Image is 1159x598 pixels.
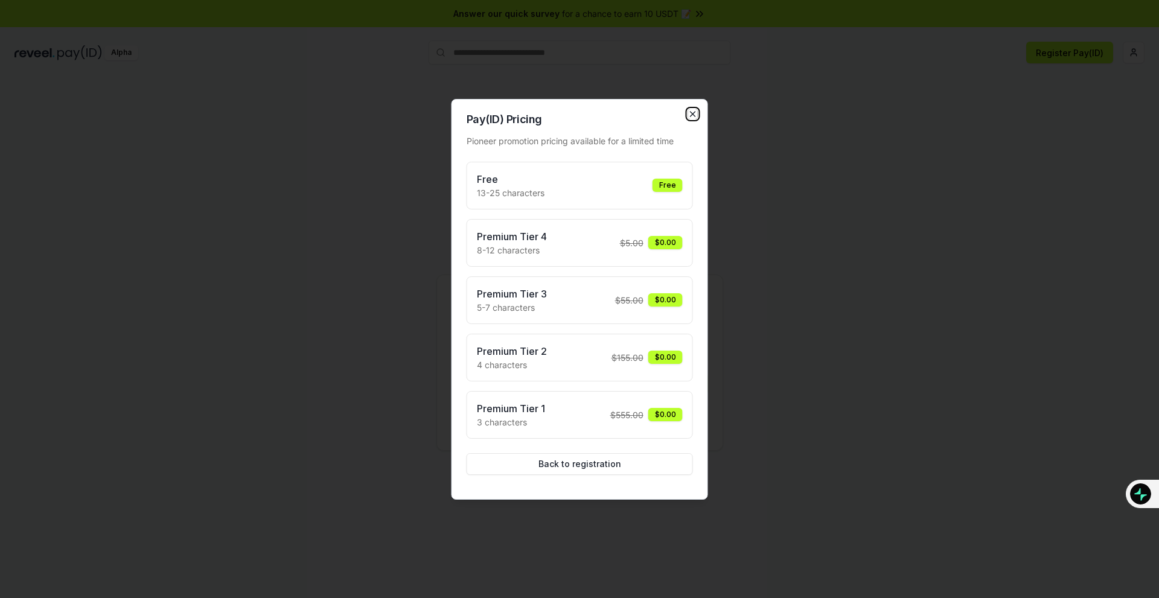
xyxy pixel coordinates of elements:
[653,179,683,192] div: Free
[648,408,683,421] div: $0.00
[648,236,683,249] div: $0.00
[477,172,544,186] h3: Free
[477,287,547,301] h3: Premium Tier 3
[477,244,547,256] p: 8-12 characters
[648,351,683,364] div: $0.00
[477,229,547,244] h3: Premium Tier 4
[477,416,545,428] p: 3 characters
[648,293,683,307] div: $0.00
[477,401,545,416] h3: Premium Tier 1
[477,344,547,358] h3: Premium Tier 2
[467,114,693,125] h2: Pay(ID) Pricing
[467,135,693,147] div: Pioneer promotion pricing available for a limited time
[620,237,643,249] span: $ 5.00
[477,186,544,199] p: 13-25 characters
[477,301,547,314] p: 5-7 characters
[610,409,643,421] span: $ 555.00
[611,351,643,364] span: $ 155.00
[467,453,693,475] button: Back to registration
[615,294,643,307] span: $ 55.00
[477,358,547,371] p: 4 characters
